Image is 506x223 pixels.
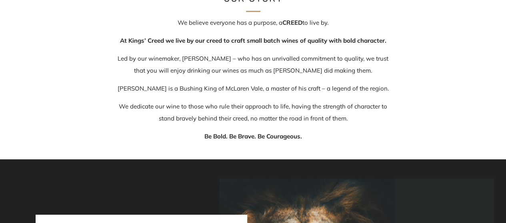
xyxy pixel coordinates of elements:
[117,53,389,77] p: Led by our winemaker, [PERSON_NAME] – who has an unrivalled commitment to quality, we trust that ...
[117,101,389,124] p: We dedicate our wine to those who rule their approach to life, having the strength of character t...
[204,132,302,140] strong: Be Bold. Be Brave. Be Courageous.
[120,37,386,44] strong: At Kings’ Creed we live by our creed to craft small batch wines of quality with bold character.
[117,83,389,95] p: [PERSON_NAME] is a Bushing King of McLaren Vale, a master of his craft – a legend of the region.
[282,19,302,26] strong: CREED
[117,17,389,29] p: We believe everyone has a purpose, a to live by.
